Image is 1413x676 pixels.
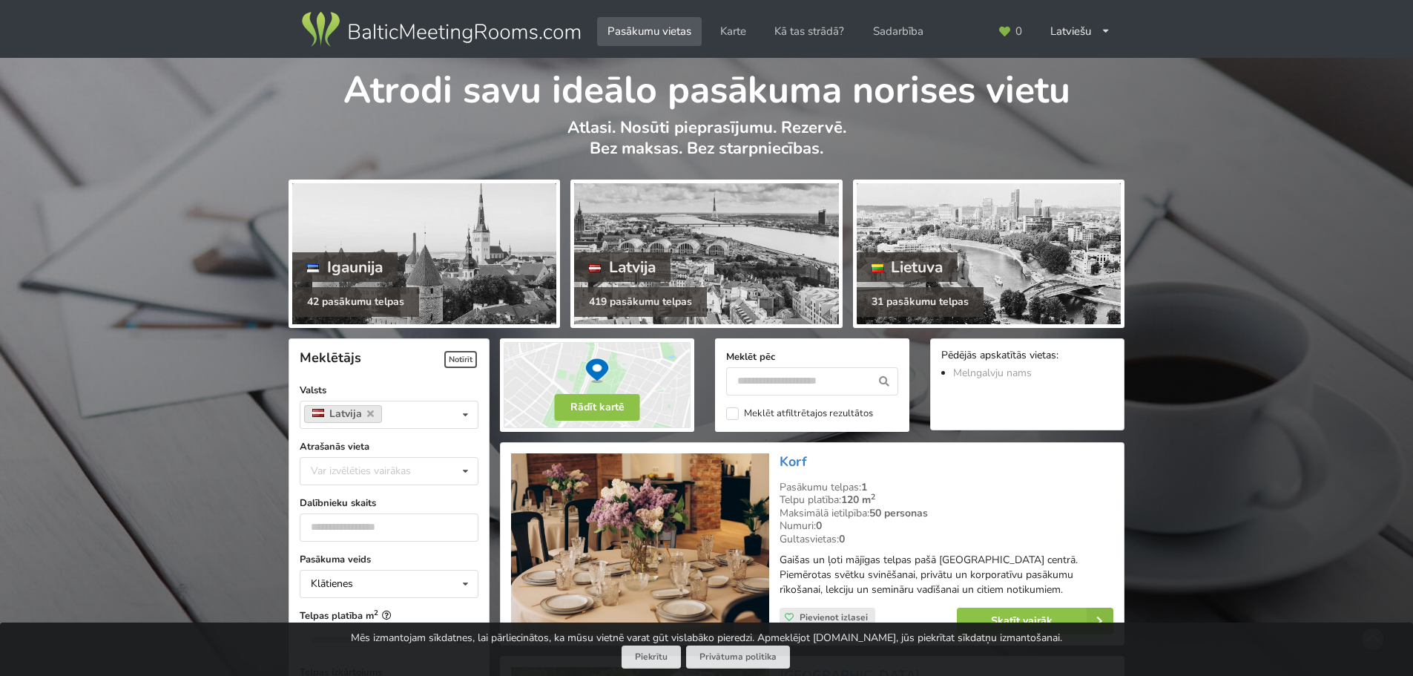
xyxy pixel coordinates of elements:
[816,519,822,533] strong: 0
[570,180,842,328] a: Latvija 419 pasākumu telpas
[574,252,671,282] div: Latvija
[299,9,583,50] img: Baltic Meeting Rooms
[726,350,898,364] label: Meklēt pēc
[839,532,845,546] strong: 0
[780,533,1113,546] div: Gultasvietas:
[800,611,868,623] span: Pievienot izlasei
[780,553,1113,597] p: Gaišas un ļoti mājīgas telpas pašā [GEOGRAPHIC_DATA] centrā. Piemērotas svētku svinēšanai, privāt...
[780,481,1113,494] div: Pasākumu telpas:
[861,480,867,494] strong: 1
[300,608,478,623] label: Telpas platība m
[311,579,353,589] div: Klātienes
[686,646,790,669] a: Privātuma politika
[622,646,681,669] button: Piekrītu
[444,351,477,368] span: Notīrīt
[780,453,807,470] a: Korf
[710,17,757,46] a: Karte
[869,506,928,520] strong: 50 personas
[511,453,768,635] img: Svinību telpa | Liepāja | Korf
[780,519,1113,533] div: Numuri:
[857,252,958,282] div: Lietuva
[300,552,478,567] label: Pasākuma veids
[764,17,854,46] a: Kā tas strādā?
[1015,26,1022,37] span: 0
[307,462,444,479] div: Var izvēlēties vairākas
[863,17,934,46] a: Sadarbība
[500,338,694,432] img: Rādīt kartē
[953,366,1032,380] a: Melngalvju nams
[853,180,1124,328] a: Lietuva 31 pasākumu telpas
[841,493,875,507] strong: 120 m
[555,394,640,421] button: Rādīt kartē
[871,491,875,502] sup: 2
[300,439,478,454] label: Atrašanās vieta
[941,350,1113,364] div: Pēdējās apskatītās vietas:
[957,608,1113,634] a: Skatīt vairāk
[300,496,478,511] label: Dalībnieku skaits
[726,407,873,420] label: Meklēt atfiltrētajos rezultātos
[300,383,478,398] label: Valsts
[289,117,1124,174] p: Atlasi. Nosūti pieprasījumu. Rezervē. Bez maksas. Bez starpniecības.
[289,180,560,328] a: Igaunija 42 pasākumu telpas
[597,17,702,46] a: Pasākumu vietas
[300,349,361,367] span: Meklētājs
[304,405,382,423] a: Latvija
[374,608,378,617] sup: 2
[574,287,707,317] div: 419 pasākumu telpas
[292,252,398,282] div: Igaunija
[780,507,1113,520] div: Maksimālā ietilpība:
[1040,17,1121,46] div: Latviešu
[289,58,1124,114] h1: Atrodi savu ideālo pasākuma norises vietu
[780,493,1113,507] div: Telpu platība:
[292,287,419,317] div: 42 pasākumu telpas
[857,287,984,317] div: 31 pasākumu telpas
